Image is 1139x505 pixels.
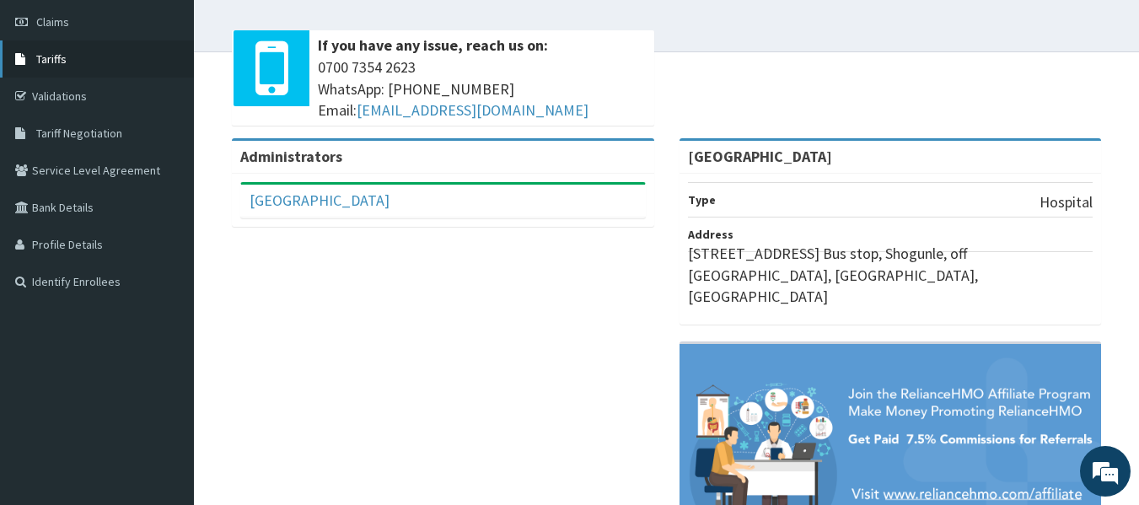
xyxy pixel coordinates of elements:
b: Address [688,227,733,242]
span: Tariff Negotiation [36,126,122,141]
span: Claims [36,14,69,30]
a: [GEOGRAPHIC_DATA] [250,191,390,210]
b: Type [688,192,716,207]
p: Hospital [1040,191,1093,213]
b: Administrators [240,147,342,166]
span: Tariffs [36,51,67,67]
span: 0700 7354 2623 WhatsApp: [PHONE_NUMBER] Email: [318,56,646,121]
p: [STREET_ADDRESS] Bus stop, Shogunle, off [GEOGRAPHIC_DATA], [GEOGRAPHIC_DATA], [GEOGRAPHIC_DATA] [688,243,1093,308]
strong: [GEOGRAPHIC_DATA] [688,147,832,166]
b: If you have any issue, reach us on: [318,35,548,55]
a: [EMAIL_ADDRESS][DOMAIN_NAME] [357,100,588,120]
